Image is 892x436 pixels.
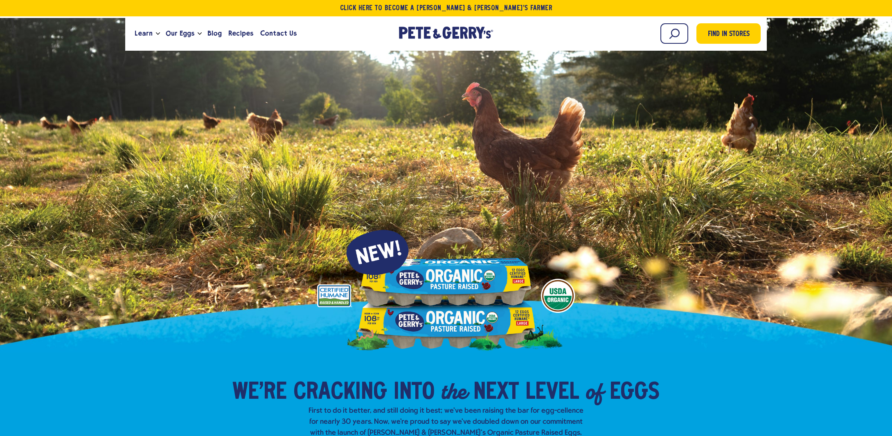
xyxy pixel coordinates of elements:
a: Find in Stores [696,23,761,44]
span: into [394,380,435,405]
span: Next [473,380,519,405]
span: We’re [232,380,287,405]
input: Search [660,23,688,44]
button: Open the dropdown menu for Our Eggs [198,32,202,35]
span: Cracking [293,380,387,405]
a: Learn [131,22,156,45]
a: Recipes [225,22,257,45]
span: Contact Us [260,28,297,38]
a: Our Eggs [162,22,198,45]
a: Contact Us [257,22,300,45]
button: Open the dropdown menu for Learn [156,32,160,35]
span: Recipes [228,28,253,38]
em: of [586,376,603,406]
span: Our Eggs [166,28,194,38]
span: Learn [135,28,153,38]
span: Level [525,380,579,405]
a: Blog [204,22,225,45]
span: Blog [207,28,222,38]
em: the [441,376,467,406]
span: Find in Stores [708,29,750,40]
span: Eggs​ [610,380,660,405]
